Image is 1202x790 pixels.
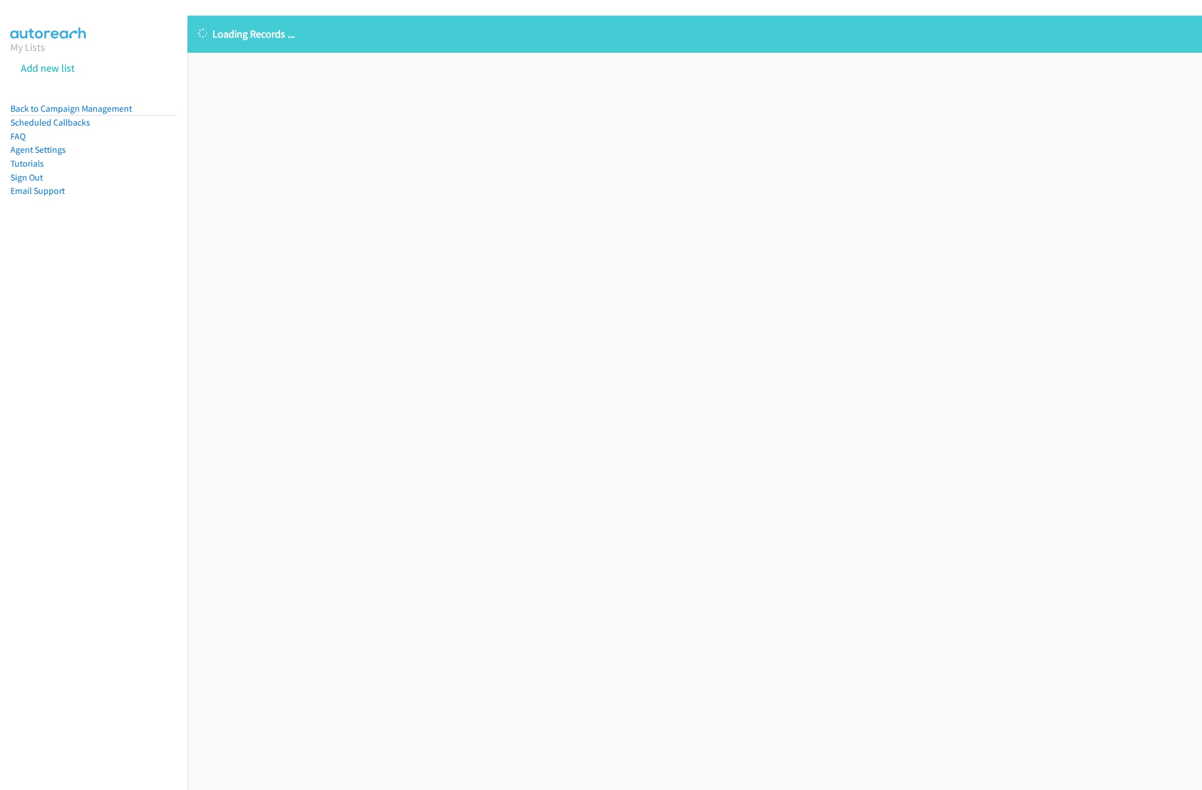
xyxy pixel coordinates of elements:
[10,144,66,155] a: Agent Settings
[21,61,75,75] a: Add new list
[10,117,90,128] a: Scheduled Callbacks
[10,172,43,183] a: Sign Out
[198,26,1192,42] p: Loading Records ...
[10,131,25,142] a: FAQ
[10,185,65,196] a: Email Support
[10,103,132,114] a: Back to Campaign Management
[10,158,44,169] a: Tutorials
[10,41,45,54] a: My Lists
